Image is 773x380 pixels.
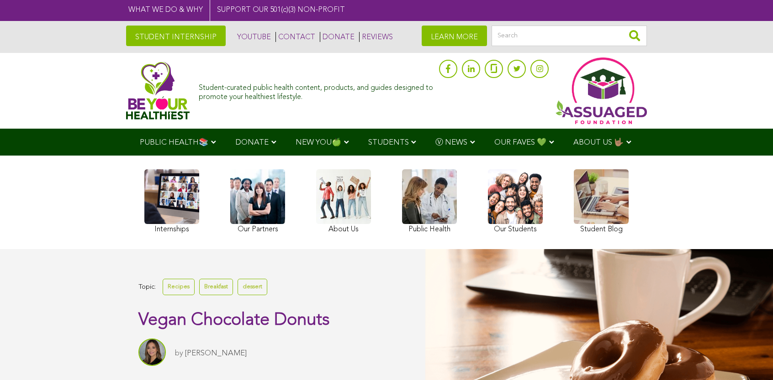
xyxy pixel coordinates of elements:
[435,139,467,146] span: Ⓥ NEWS
[126,62,190,120] img: Assuaged
[494,139,546,146] span: OUR FAVES 💚
[296,139,341,146] span: NEW YOU🍏
[573,139,624,146] span: ABOUT US 🤟🏽
[235,32,271,42] a: YOUTUBE
[492,26,647,46] input: Search
[138,312,330,329] span: Vegan Chocolate Donuts
[235,139,269,146] span: DONATE
[422,26,487,46] a: LEARN MORE
[727,336,773,380] iframe: Chat Widget
[138,281,156,293] span: Topic:
[368,139,409,146] span: STUDENTS
[163,279,195,295] a: Recipes
[320,32,355,42] a: DONATE
[199,79,434,101] div: Student-curated public health content, products, and guides designed to promote your healthiest l...
[238,279,267,295] a: dessert
[126,129,647,156] div: Navigation Menu
[491,64,497,73] img: glassdoor
[275,32,315,42] a: CONTACT
[199,279,233,295] a: Breakfast
[556,57,647,124] img: Assuaged App
[185,349,247,357] a: [PERSON_NAME]
[126,26,226,46] a: STUDENT INTERNSHIP
[140,139,208,146] span: PUBLIC HEALTH📚
[359,32,393,42] a: REVIEWS
[175,349,183,357] span: by
[138,338,166,366] img: Jasmine Oregel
